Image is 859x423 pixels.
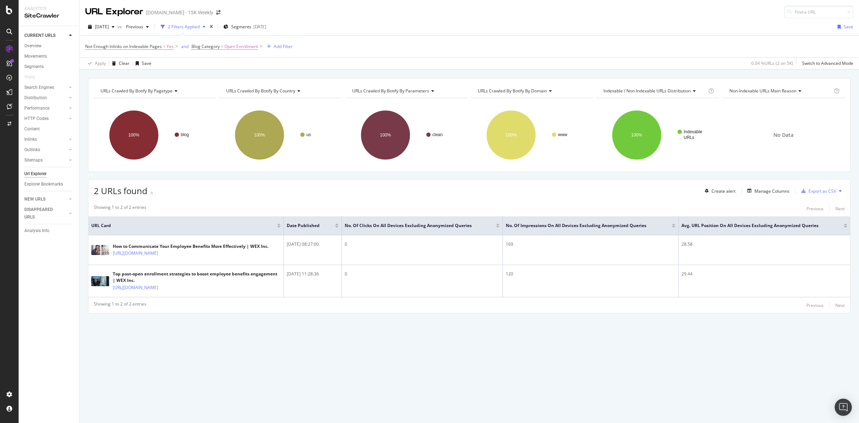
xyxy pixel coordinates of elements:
[351,85,461,97] h4: URLs Crawled By Botify By parameters
[181,43,189,49] div: and
[835,206,845,212] div: Next
[85,43,162,49] span: Not Enough Inlinks on Indexable Pages
[24,146,40,154] div: Outlinks
[91,222,275,229] span: URL Card
[597,104,719,166] svg: A chart.
[109,58,130,69] button: Clear
[231,24,251,30] span: Segments
[221,43,223,49] span: =
[799,58,853,69] button: Switch to Advanced Mode
[94,104,216,166] svg: A chart.
[24,181,74,188] a: Explorer Bookmarks
[24,63,74,71] a: Segments
[24,136,37,143] div: Inlinks
[85,6,143,18] div: URL Explorer
[432,132,443,137] text: clean
[806,204,824,213] button: Previous
[24,157,43,164] div: Sitemaps
[24,170,74,178] a: Url Explorer
[24,227,49,235] div: Analysis Info
[751,60,793,66] div: 0.04 % URLs ( 2 on 5K )
[24,73,35,81] div: Visits
[224,42,258,52] span: Open Enrollment
[95,24,109,30] span: 2025 Sep. 1st
[478,88,547,94] span: URLs Crawled By Botify By domain
[24,12,73,20] div: SiteCrawler
[24,170,47,178] div: Url Explorer
[85,21,117,33] button: [DATE]
[219,104,341,166] svg: A chart.
[24,84,54,91] div: Search Engines
[216,10,220,15] div: arrow-right-arrow-left
[809,188,836,194] div: Export as CSV
[24,181,63,188] div: Explorer Bookmarks
[150,192,153,194] img: Equal
[168,24,200,30] div: 2 Filters Applied
[91,276,109,286] img: main image
[24,53,47,60] div: Movements
[24,32,55,39] div: CURRENT URLS
[712,188,736,194] div: Create alert
[166,42,174,52] span: Yes
[24,196,67,203] a: NEW URLS
[24,63,44,71] div: Segments
[123,21,152,33] button: Previous
[835,399,852,416] div: Open Intercom Messenger
[117,24,123,30] span: vs
[806,302,824,308] div: Previous
[24,105,49,112] div: Performance
[24,6,73,12] div: Analytics
[220,21,269,33] button: Segments[DATE]
[835,302,845,308] div: Next
[345,104,467,166] svg: A chart.
[208,23,214,30] div: times
[681,271,847,277] div: 29.44
[94,185,147,197] span: 2 URLs found
[24,42,42,50] div: Overview
[773,131,794,139] span: No Data
[729,88,796,94] span: Non-Indexable URLs Main Reason
[191,43,220,49] span: Blog Category
[24,125,40,133] div: Content
[306,132,311,137] text: us
[146,9,213,16] div: [DOMAIN_NAME] - 15K Weekly
[345,222,485,229] span: No. of Clicks On All Devices excluding anonymized queries
[24,53,74,60] a: Movements
[806,301,824,309] button: Previous
[123,24,143,30] span: Previous
[471,104,593,166] div: A chart.
[24,125,74,133] a: Content
[226,88,295,94] span: URLs Crawled By Botify By country
[287,271,339,277] div: [DATE] 11:28:36
[181,132,189,137] text: blog
[799,185,836,197] button: Export as CSV
[274,43,293,49] div: Add Filter
[181,43,189,50] button: and
[119,60,130,66] div: Clear
[844,24,853,30] div: Save
[24,206,67,221] a: DISAPPEARED URLS
[24,42,74,50] a: Overview
[754,188,790,194] div: Manage Columns
[603,88,691,94] span: Indexable / Non-Indexable URLs distribution
[728,85,833,97] h4: Non-Indexable URLs Main Reason
[24,84,67,91] a: Search Engines
[128,133,140,138] text: 100%
[24,73,42,81] a: Visits
[24,94,47,102] div: Distribution
[702,185,736,197] button: Create alert
[506,241,675,247] div: 169
[158,21,208,33] button: 2 Filters Applied
[113,243,268,250] div: How to Communicate Your Employee Benefits More Effectively | WEX Inc.
[225,85,335,97] h4: URLs Crawled By Botify By country
[155,190,156,196] div: -
[24,94,67,102] a: Distribution
[95,60,106,66] div: Apply
[253,24,266,30] div: [DATE]
[505,133,516,138] text: 100%
[264,42,293,51] button: Add Filter
[681,222,833,229] span: Avg. URL Position On All Devices excluding anonymized queries
[835,204,845,213] button: Next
